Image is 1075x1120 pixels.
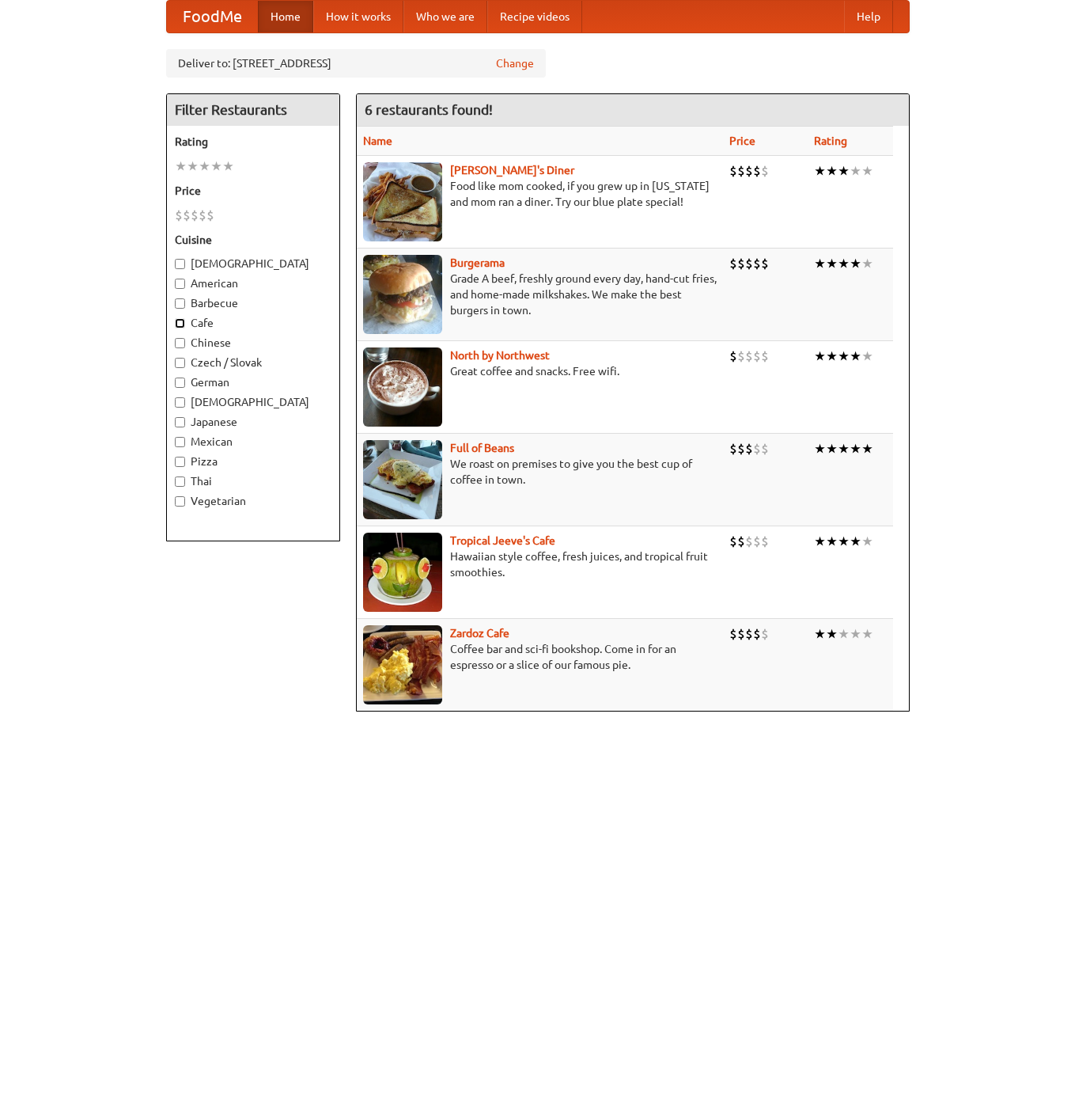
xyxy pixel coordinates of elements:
[850,255,861,272] li: ★
[814,625,826,643] li: ★
[826,255,838,272] li: ★
[838,625,850,643] li: ★
[745,625,753,643] li: $
[753,347,761,365] li: $
[850,347,861,365] li: ★
[861,347,873,365] li: ★
[175,298,185,309] input: Barbecue
[206,207,214,224] li: $
[175,493,331,509] label: Vegetarian
[850,533,861,550] li: ★
[826,625,838,643] li: ★
[814,162,826,180] li: ★
[814,440,826,457] li: ★
[450,442,514,454] a: Full of Beans
[761,255,769,272] li: $
[363,135,392,147] a: Name
[838,255,850,272] li: ★
[363,347,442,427] img: north.jpg
[737,533,745,550] li: $
[761,162,769,180] li: $
[175,275,331,291] label: American
[838,533,850,550] li: ★
[737,625,745,643] li: $
[850,440,861,457] li: ★
[753,533,761,550] li: $
[753,162,761,180] li: $
[365,102,493,117] ng-pluralize: 6 restaurants found!
[761,347,769,365] li: $
[729,347,737,365] li: $
[175,279,185,289] input: American
[450,256,505,269] b: Burgerama
[175,473,331,489] label: Thai
[175,374,331,390] label: German
[363,255,442,334] img: burgerama.jpg
[753,255,761,272] li: $
[175,207,183,224] li: $
[814,533,826,550] li: ★
[175,158,187,175] li: ★
[761,533,769,550] li: $
[175,183,331,199] h5: Price
[844,1,893,32] a: Help
[729,135,755,147] a: Price
[861,625,873,643] li: ★
[450,349,550,362] a: North by Northwest
[199,207,206,224] li: $
[175,232,331,248] h5: Cuisine
[838,347,850,365] li: ★
[861,440,873,457] li: ★
[403,1,487,32] a: Who we are
[450,627,509,640] a: Zardoz Cafe
[496,55,534,71] a: Change
[166,49,546,78] div: Deliver to: [STREET_ADDRESS]
[175,457,185,467] input: Pizza
[838,440,850,457] li: ★
[729,440,737,457] li: $
[363,549,717,580] p: Hawaiian style coffee, fresh juices, and tropical fruit smoothies.
[175,378,185,388] input: German
[313,1,403,32] a: How it works
[167,94,339,126] h4: Filter Restaurants
[175,358,185,368] input: Czech / Slovak
[753,440,761,457] li: $
[753,625,761,643] li: $
[761,625,769,643] li: $
[737,440,745,457] li: $
[175,134,331,150] h5: Rating
[737,255,745,272] li: $
[745,347,753,365] li: $
[814,347,826,365] li: ★
[761,440,769,457] li: $
[838,162,850,180] li: ★
[363,625,442,704] img: zardoz.jpg
[850,625,861,643] li: ★
[729,255,737,272] li: $
[175,397,185,408] input: [DEMOGRAPHIC_DATA]
[450,164,574,177] b: [PERSON_NAME]'s Diner
[737,347,745,365] li: $
[258,1,313,32] a: Home
[175,335,331,351] label: Chinese
[826,533,838,550] li: ★
[745,255,753,272] li: $
[363,178,717,210] p: Food like mom cooked, if you grew up in [US_STATE] and mom ran a diner. Try our blue plate special!
[729,162,737,180] li: $
[363,641,717,673] p: Coffee bar and sci-fi bookshop. Come in for an espresso or a slice of our famous pie.
[363,533,442,612] img: jeeves.jpg
[175,434,331,450] label: Mexican
[745,440,753,457] li: $
[175,437,185,447] input: Mexican
[363,363,717,379] p: Great coffee and snacks. Free wifi.
[363,440,442,519] img: beans.jpg
[450,534,555,547] a: Tropical Jeeve's Cafe
[861,162,873,180] li: ★
[745,162,753,180] li: $
[191,207,199,224] li: $
[737,162,745,180] li: $
[861,533,873,550] li: ★
[363,162,442,241] img: sallys.jpg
